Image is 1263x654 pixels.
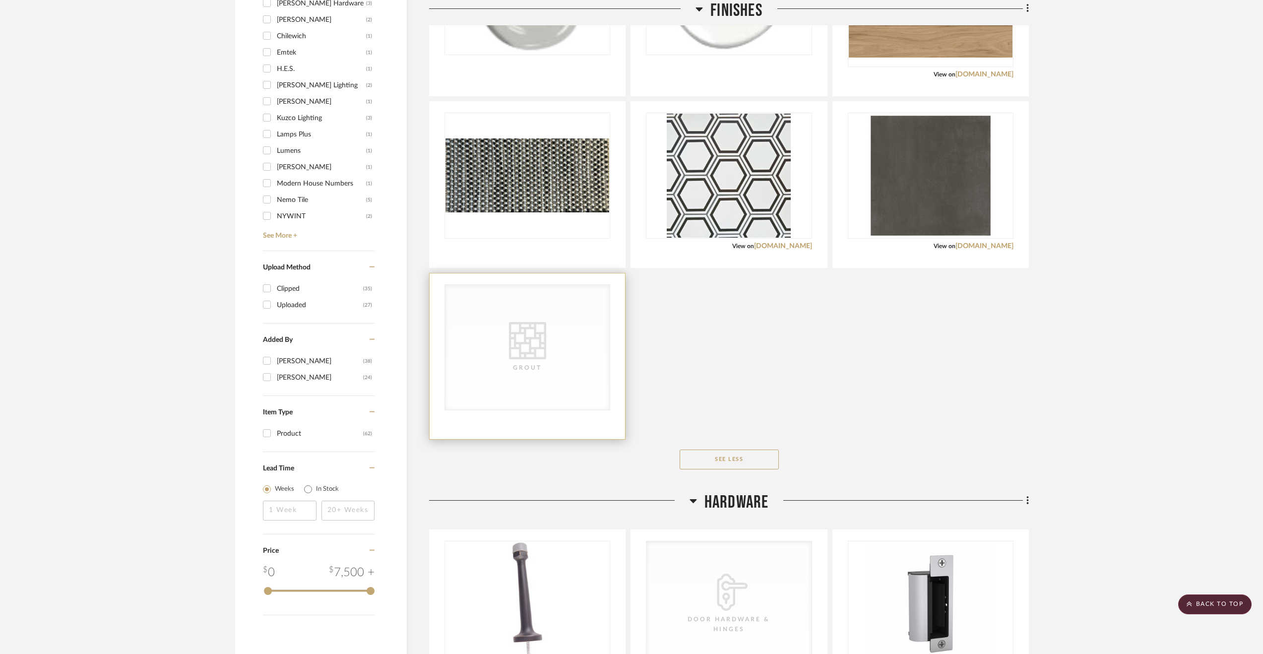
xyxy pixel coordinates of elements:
[478,363,577,373] div: Grout
[277,77,366,93] div: [PERSON_NAME] Lighting
[445,138,609,212] img: Stair Runner - Material
[934,71,955,77] span: View on
[366,176,372,192] div: (1)
[366,127,372,142] div: (1)
[277,192,366,208] div: Nemo Tile
[366,94,372,110] div: (1)
[275,484,294,494] label: Weeks
[366,12,372,28] div: (2)
[680,450,779,469] button: See Less
[277,127,366,142] div: Lamps Plus
[277,28,366,44] div: Chilewich
[277,12,366,28] div: [PERSON_NAME]
[277,297,363,313] div: Uploaded
[732,243,754,249] span: View on
[263,501,316,521] input: 1 Week
[260,224,375,240] a: See More +
[277,143,366,159] div: Lumens
[263,409,293,416] span: Item Type
[869,114,993,238] img: TUNDRA BLACK NATURAL
[277,370,363,386] div: [PERSON_NAME]
[366,159,372,175] div: (1)
[263,465,294,472] span: Lead Time
[277,281,363,297] div: Clipped
[363,353,372,369] div: (38)
[955,71,1013,78] a: [DOMAIN_NAME]
[363,370,372,386] div: (24)
[366,45,372,61] div: (1)
[263,264,311,271] span: Upload Method
[366,192,372,208] div: (5)
[366,77,372,93] div: (2)
[277,353,363,369] div: [PERSON_NAME]
[366,28,372,44] div: (1)
[366,110,372,126] div: (3)
[667,114,791,238] img: GRAMERCY 5.9X6.7 HEXAGON EXATARGET BIANCO MATTE
[754,243,812,250] a: [DOMAIN_NAME]
[263,336,293,343] span: Added By
[277,159,366,175] div: [PERSON_NAME]
[277,426,363,442] div: Product
[366,61,372,77] div: (1)
[679,614,778,634] div: Door Hardware & Hinges
[277,110,366,126] div: Kuzco Lighting
[363,426,372,442] div: (62)
[329,564,375,582] div: 7,500 +
[277,94,366,110] div: [PERSON_NAME]
[321,501,375,521] input: 20+ Weeks
[277,176,366,192] div: Modern House Numbers
[366,143,372,159] div: (1)
[316,484,339,494] label: In Stock
[955,243,1013,250] a: [DOMAIN_NAME]
[366,208,372,224] div: (2)
[277,208,366,224] div: NYWINT
[934,243,955,249] span: View on
[1178,594,1252,614] scroll-to-top-button: BACK TO TOP
[363,297,372,313] div: (27)
[263,547,279,554] span: Price
[363,281,372,297] div: (35)
[277,61,366,77] div: H.E.S.
[263,564,275,582] div: 0
[704,492,769,513] span: Hardware
[277,45,366,61] div: Emtek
